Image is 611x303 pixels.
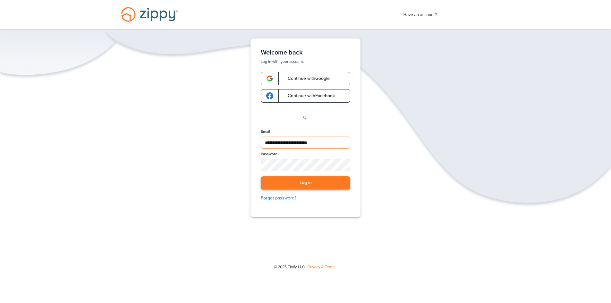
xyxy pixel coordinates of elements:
a: Forgot password? [261,195,350,202]
span: © 2025 Floify LLC [274,265,305,269]
p: Log in with your account. [261,59,350,64]
button: Log in [261,176,350,189]
input: Password [261,159,350,171]
p: Or [303,114,308,121]
span: Have an account? [403,8,437,18]
img: google-logo [266,92,273,99]
span: Continue with Facebook [281,94,335,98]
h1: Welcome back [261,49,350,56]
img: google-logo [266,75,273,82]
label: Password [261,151,277,157]
a: google-logoContinue withGoogle [261,72,350,85]
span: Continue with Google [281,76,330,81]
a: google-logoContinue withFacebook [261,89,350,103]
label: Email [261,129,270,134]
input: Email [261,137,350,149]
a: Privacy & Terms [308,265,335,269]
